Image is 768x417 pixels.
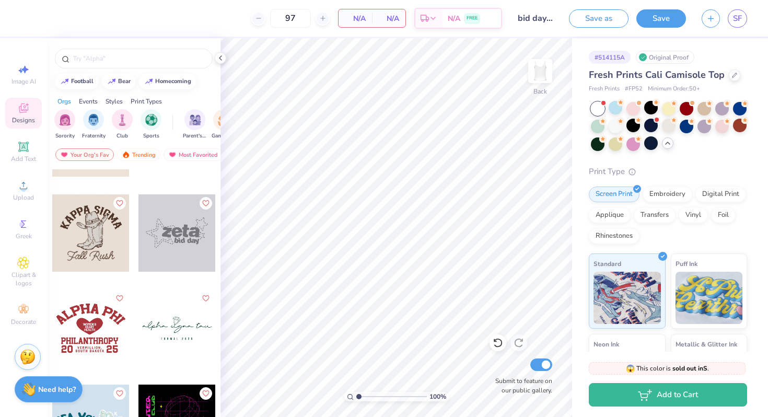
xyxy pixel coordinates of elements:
img: Fraternity Image [88,114,99,126]
span: Clipart & logos [5,271,42,287]
span: Neon Ink [594,339,619,350]
input: Untitled Design [510,8,561,29]
button: filter button [183,109,207,140]
div: Your Org's Fav [55,148,114,161]
div: Original Proof [636,51,694,64]
button: filter button [82,109,106,140]
span: N/A [448,13,460,24]
span: Minimum Order: 50 + [648,85,700,94]
strong: sold out in S [672,364,707,373]
button: Like [113,197,126,210]
a: SF [728,9,747,28]
div: Print Type [589,166,747,178]
div: Orgs [57,97,71,106]
input: – – [270,9,311,28]
div: Rhinestones [589,228,639,244]
input: Try "Alpha" [72,53,206,64]
label: Submit to feature on our public gallery. [490,376,552,395]
button: homecoming [139,74,196,89]
img: Game Day Image [218,114,230,126]
button: filter button [112,109,133,140]
span: Metallic & Glitter Ink [676,339,737,350]
img: Back [530,61,551,82]
div: Vinyl [679,207,708,223]
button: football [55,74,98,89]
div: Back [533,87,547,96]
button: filter button [212,109,236,140]
div: Print Types [131,97,162,106]
span: Upload [13,193,34,202]
div: Styles [106,97,123,106]
span: Add Text [11,155,36,163]
span: Parent's Weekend [183,132,207,140]
div: Digital Print [695,187,746,202]
span: Fresh Prints Cali Camisole Top [589,68,725,81]
div: filter for Game Day [212,109,236,140]
span: # FP52 [625,85,643,94]
button: filter button [141,109,161,140]
img: Puff Ink [676,272,743,324]
button: Like [200,197,212,210]
div: filter for Fraternity [82,109,106,140]
img: most_fav.gif [60,151,68,158]
div: homecoming [155,78,191,84]
div: Transfers [634,207,676,223]
strong: Need help? [38,385,76,395]
button: Save [636,9,686,28]
img: trending.gif [122,151,130,158]
img: trend_line.gif [145,78,153,85]
div: Screen Print [589,187,639,202]
button: Like [200,387,212,400]
button: Add to Cart [589,383,747,407]
img: trend_line.gif [61,78,69,85]
div: filter for Parent's Weekend [183,109,207,140]
span: Fresh Prints [589,85,620,94]
img: Standard [594,272,661,324]
span: Fraternity [82,132,106,140]
span: FREE [467,15,478,22]
span: Image AI [11,77,36,86]
span: Designs [12,116,35,124]
div: filter for Sorority [54,109,75,140]
span: Sorority [55,132,75,140]
button: Like [113,292,126,305]
div: Trending [117,148,160,161]
div: Applique [589,207,631,223]
span: Club [117,132,128,140]
span: 100 % [429,392,446,401]
div: # 514115A [589,51,631,64]
span: N/A [345,13,366,24]
button: filter button [54,109,75,140]
div: filter for Sports [141,109,161,140]
img: Sports Image [145,114,157,126]
div: Events [79,97,98,106]
img: Parent's Weekend Image [189,114,201,126]
button: bear [102,74,135,89]
div: bear [118,78,131,84]
img: most_fav.gif [168,151,177,158]
span: Game Day [212,132,236,140]
button: Like [200,292,212,305]
span: Standard [594,258,621,269]
img: Sorority Image [59,114,71,126]
span: This color is . [626,364,709,373]
div: Most Favorited [164,148,223,161]
span: N/A [378,13,399,24]
div: Foil [711,207,736,223]
button: Like [113,387,126,400]
div: filter for Club [112,109,133,140]
img: Club Image [117,114,128,126]
span: SF [733,13,742,25]
span: Puff Ink [676,258,697,269]
img: trend_line.gif [108,78,116,85]
span: Decorate [11,318,36,326]
button: Save as [569,9,629,28]
span: 😱 [626,364,635,374]
div: Embroidery [643,187,692,202]
div: football [71,78,94,84]
span: Greek [16,232,32,240]
span: Sports [143,132,159,140]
